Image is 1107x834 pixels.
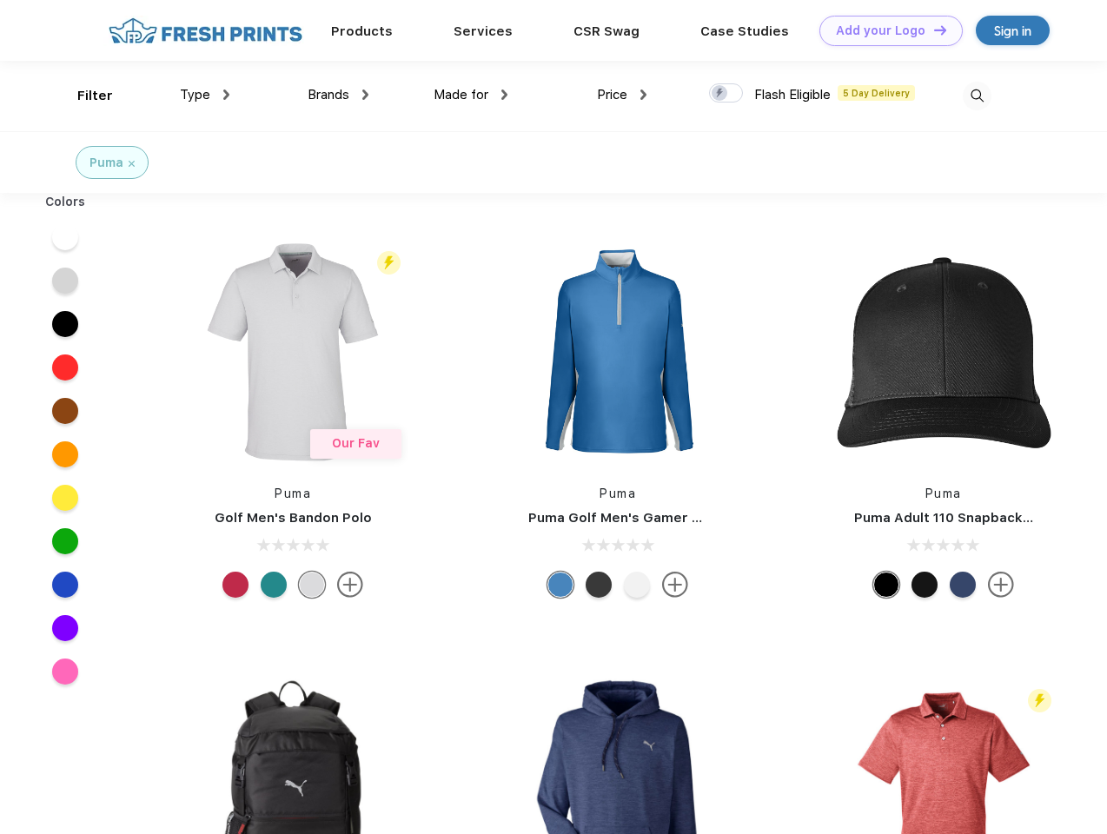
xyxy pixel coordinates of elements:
a: Products [331,23,393,39]
img: filter_cancel.svg [129,161,135,167]
div: Peacoat with Qut Shd [950,572,976,598]
div: Bright Cobalt [547,572,573,598]
img: desktop_search.svg [963,82,991,110]
a: Puma [275,486,311,500]
img: func=resize&h=266 [177,236,408,467]
div: Filter [77,86,113,106]
a: CSR Swag [573,23,640,39]
img: dropdown.png [640,89,646,100]
div: Colors [32,193,99,211]
a: Puma Golf Men's Gamer Golf Quarter-Zip [528,510,803,526]
img: more.svg [337,572,363,598]
span: Type [180,87,210,103]
img: DT [934,25,946,35]
img: more.svg [988,572,1014,598]
img: more.svg [662,572,688,598]
img: dropdown.png [501,89,507,100]
a: Sign in [976,16,1050,45]
div: Pma Blk Pma Blk [873,572,899,598]
span: Our Fav [332,436,380,450]
div: Puma Black [586,572,612,598]
div: Bright White [624,572,650,598]
img: dropdown.png [223,89,229,100]
div: Pma Blk with Pma Blk [911,572,938,598]
div: Ski Patrol [222,572,249,598]
img: func=resize&h=266 [828,236,1059,467]
div: Sign in [994,21,1031,41]
span: Made for [434,87,488,103]
img: dropdown.png [362,89,368,100]
div: Add your Logo [836,23,925,38]
span: 5 Day Delivery [838,85,915,101]
img: func=resize&h=266 [502,236,733,467]
a: Golf Men's Bandon Polo [215,510,372,526]
a: Puma [600,486,636,500]
img: fo%20logo%202.webp [103,16,308,46]
img: flash_active_toggle.svg [1028,689,1051,712]
div: Puma [89,154,123,172]
a: Services [454,23,513,39]
span: Price [597,87,627,103]
span: Brands [308,87,349,103]
div: Green Lagoon [261,572,287,598]
span: Flash Eligible [754,87,831,103]
div: High Rise [299,572,325,598]
img: flash_active_toggle.svg [377,251,401,275]
a: Puma [925,486,962,500]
